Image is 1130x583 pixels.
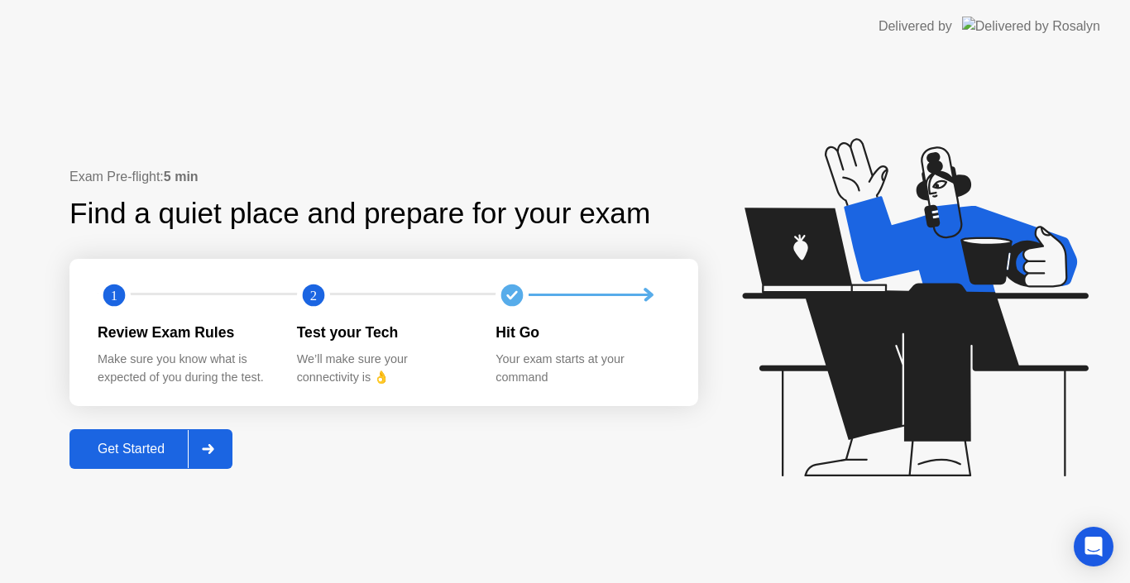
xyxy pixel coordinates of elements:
[962,17,1100,36] img: Delivered by Rosalyn
[496,351,668,386] div: Your exam starts at your command
[98,351,271,386] div: Make sure you know what is expected of you during the test.
[310,287,317,303] text: 2
[297,322,470,343] div: Test your Tech
[111,287,117,303] text: 1
[297,351,470,386] div: We’ll make sure your connectivity is 👌
[98,322,271,343] div: Review Exam Rules
[1074,527,1113,566] div: Open Intercom Messenger
[164,170,199,184] b: 5 min
[74,442,188,456] div: Get Started
[69,167,698,187] div: Exam Pre-flight:
[69,429,232,469] button: Get Started
[496,322,668,343] div: Hit Go
[69,192,653,236] div: Find a quiet place and prepare for your exam
[879,17,952,36] div: Delivered by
